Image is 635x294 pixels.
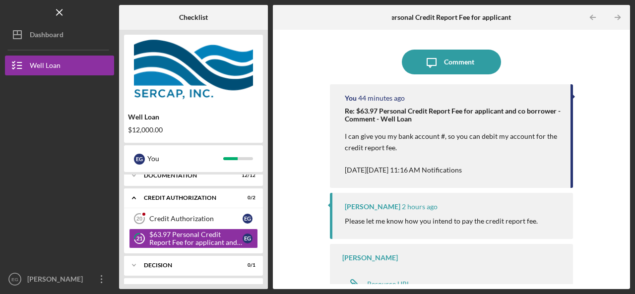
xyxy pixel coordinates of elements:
div: Well Loan [128,113,259,121]
div: 0 / 2 [238,195,255,201]
div: 12 / 12 [238,173,255,178]
div: You [147,150,223,167]
b: $63.97 Personal Credit Report Fee for applicant and co borrower [364,13,564,21]
div: Resource URL [367,280,410,288]
div: CREDIT AUTHORIZATION [144,195,231,201]
time: 2025-10-01 16:25 [358,94,405,102]
text: EG [11,277,18,282]
div: Dashboard [30,25,63,47]
div: Credit Authorization [149,215,243,223]
div: [PERSON_NAME] [342,254,398,262]
button: EG[PERSON_NAME] [5,269,114,289]
div: [PERSON_NAME] [345,203,400,211]
div: 0 / 1 [238,262,255,268]
div: E G [243,214,253,224]
div: E G [134,154,145,165]
div: Documentation [144,173,231,178]
div: $63.97 Personal Credit Report Fee for applicant and co borrower [149,231,243,246]
a: 20Credit AuthorizationEG [129,209,258,229]
div: Decision [144,262,231,268]
div: Well Loan [30,56,61,78]
div: $12,000.00 [128,126,259,134]
img: Product logo [124,40,263,99]
div: E G [243,234,253,243]
b: Checklist [179,13,208,21]
button: Well Loan [5,56,114,75]
tspan: 20 [136,216,142,222]
strong: Re: $63.97 Personal Credit Report Fee for applicant and co borrower - Comment - Well Loan [345,107,562,123]
div: Comment [444,50,474,74]
a: 21$63.97 Personal Credit Report Fee for applicant and co borrowerEG [129,229,258,248]
p: Please let me know how you intend to pay the credit report fee. [345,216,538,227]
tspan: 21 [136,235,142,242]
button: Dashboard [5,25,114,45]
div: [PERSON_NAME] [25,269,89,292]
time: 2025-10-01 15:16 [402,203,438,211]
div: You [345,94,357,102]
button: Comment [402,50,501,74]
p: I can give you my bank account #, so you can debit my account for the credit report fee. [DATE][D... [345,131,561,176]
